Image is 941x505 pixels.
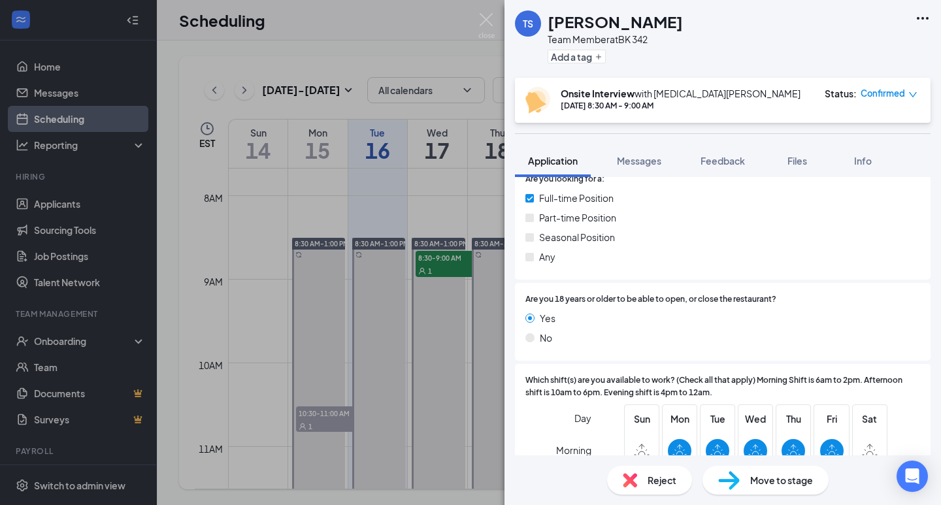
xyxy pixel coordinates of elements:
span: Part-time Position [539,210,616,225]
span: Messages [617,155,661,167]
div: Open Intercom Messenger [897,461,928,492]
span: Sun [630,412,653,426]
b: Onsite Interview [561,88,635,99]
span: Thu [782,412,805,426]
h1: [PERSON_NAME] [548,10,683,33]
div: Team Member at BK 342 [548,33,683,46]
span: Are you looking for a: [525,173,604,186]
span: Tue [706,412,729,426]
span: Day [574,411,591,425]
span: Mon [668,412,691,426]
div: [DATE] 8:30 AM - 9:00 AM [561,100,801,111]
span: Sat [858,412,882,426]
span: Which shift(s) are you available to work? (Check all that apply) Morning Shift is 6am to 2pm. Aft... [525,374,920,399]
span: Seasonal Position [539,230,615,244]
span: Feedback [701,155,745,167]
span: No [540,331,552,345]
span: Fri [820,412,844,426]
span: Files [787,155,807,167]
span: Yes [540,311,555,325]
svg: Ellipses [915,10,931,26]
span: Any [539,250,555,264]
div: Status : [825,87,857,100]
span: Wed [744,412,767,426]
span: Reject [648,473,676,487]
span: Full-time Position [539,191,614,205]
span: Are you 18 years or older to be able to open, or close the restaurant? [525,293,776,306]
svg: Plus [595,53,603,61]
div: with [MEDICAL_DATA][PERSON_NAME] [561,87,801,100]
span: Morning [556,438,591,462]
button: PlusAdd a tag [548,50,606,63]
div: TS [523,17,533,30]
span: Info [854,155,872,167]
span: Application [528,155,578,167]
span: Confirmed [861,87,905,100]
span: down [908,90,917,99]
span: Move to stage [750,473,813,487]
